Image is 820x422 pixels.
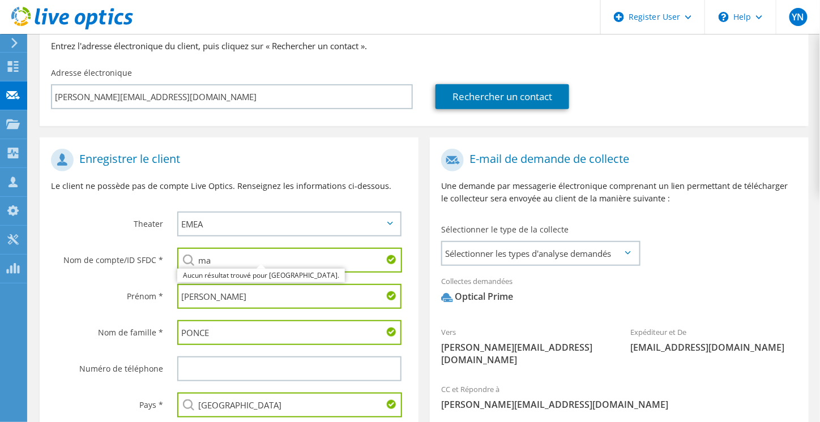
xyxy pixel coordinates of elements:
label: Prénom * [51,284,163,302]
span: Sélectionner les types d'analyse demandés [442,242,639,265]
div: CC et Répondre à [430,377,809,416]
label: Pays * [51,393,163,411]
label: Nom de compte/ID SFDC * [51,248,163,266]
span: [PERSON_NAME][EMAIL_ADDRESS][DOMAIN_NAME] [441,398,797,411]
label: Numéro de téléphone [51,356,163,374]
div: Collectes demandées [430,269,809,315]
label: Sélectionner le type de la collecte [441,224,569,235]
span: YN [789,8,808,26]
label: Nom de famille * [51,320,163,338]
span: [PERSON_NAME][EMAIL_ADDRESS][DOMAIN_NAME] [441,341,608,366]
label: Adresse électronique [51,67,132,79]
div: Expéditeur et De [619,320,808,359]
p: Une demande par messagerie électronique comprenant un lien permettant de télécharger le collecteu... [441,180,797,205]
h1: Enregistrer le client [51,149,402,171]
span: [EMAIL_ADDRESS][DOMAIN_NAME] [630,341,797,354]
h1: E-mail de demande de collecte [441,149,792,171]
a: Rechercher un contact [435,84,569,109]
div: Vers [430,320,619,372]
label: Theater [51,212,163,230]
p: Le client ne possède pas de compte Live Optics. Renseignez les informations ci-dessous. [51,180,407,192]
svg: \n [719,12,729,22]
div: Aucun résultat trouvé pour [GEOGRAPHIC_DATA]. [177,269,345,282]
h3: Entrez l'adresse électronique du client, puis cliquez sur « Rechercher un contact ». [51,40,797,52]
div: Optical Prime [441,290,513,303]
